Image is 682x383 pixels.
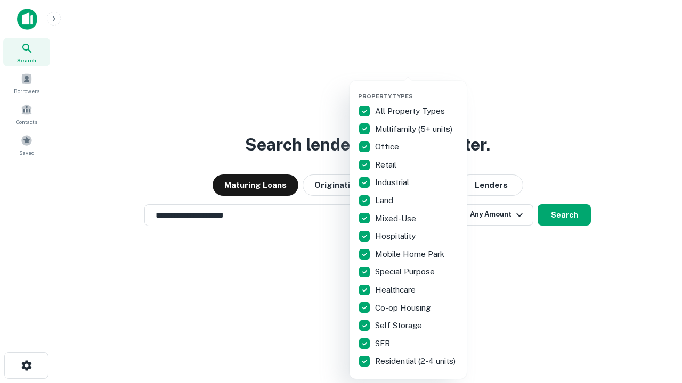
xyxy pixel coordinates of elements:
p: Special Purpose [375,265,437,278]
p: Self Storage [375,319,424,332]
p: All Property Types [375,105,447,118]
p: SFR [375,337,392,350]
iframe: Chat Widget [629,298,682,349]
p: Mobile Home Park [375,248,446,261]
p: Residential (2-4 units) [375,355,458,368]
p: Hospitality [375,230,418,243]
p: Land [375,194,395,207]
p: Retail [375,159,399,171]
p: Co-op Housing [375,302,433,314]
p: Mixed-Use [375,212,418,225]
p: Industrial [375,176,411,189]
p: Healthcare [375,284,418,296]
p: Multifamily (5+ units) [375,123,454,136]
p: Office [375,140,401,153]
span: Property Types [358,93,413,99]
